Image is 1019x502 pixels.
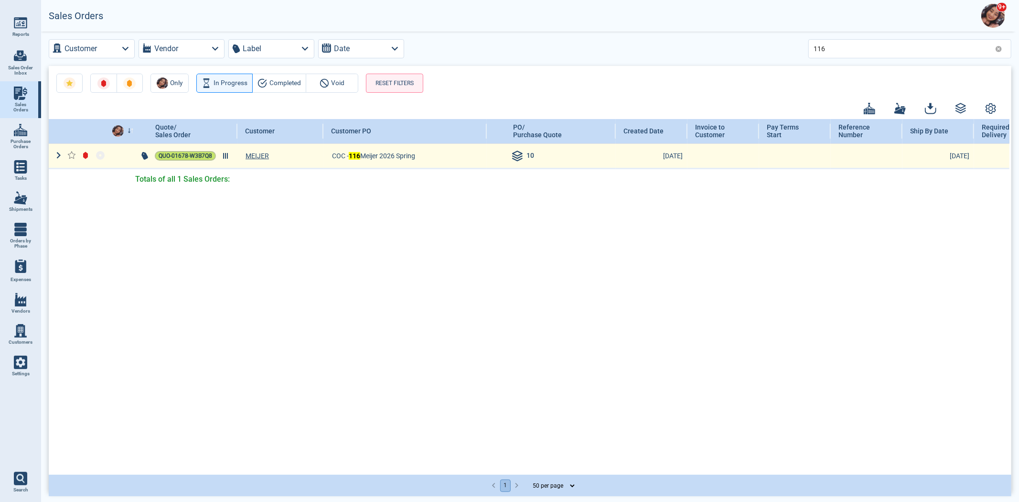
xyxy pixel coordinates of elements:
[14,324,27,338] img: menu_icon
[112,125,124,137] img: Avatar
[981,4,1005,28] img: Avatar
[8,102,33,113] span: Sales Orders
[15,175,27,181] span: Tasks
[332,77,345,89] span: Void
[623,127,664,135] span: Created Date
[49,11,103,22] h2: Sales Orders
[246,151,269,161] a: MEIJER
[14,87,27,100] img: menu_icon
[64,42,97,55] label: Customer
[14,160,27,174] img: menu_icon
[9,207,32,212] span: Shipments
[838,123,885,139] span: Reference Number
[159,151,212,161] span: QUO-01678-W3B7Q8
[8,65,33,76] span: Sales Order Inbox
[349,152,360,160] mark: 116
[767,123,813,139] span: Pay Terms Start
[332,151,415,161] span: COC - Meijer 2026 Spring
[154,42,178,55] label: Vendor
[155,151,216,161] a: QUO-01678-W3B7Q8
[11,308,30,314] span: Vendors
[488,480,523,492] nav: pagination navigation
[150,74,189,93] button: AvatarOnly
[139,39,225,58] button: Vendor
[500,480,511,492] button: page 1
[695,123,741,139] span: Invoice to Customer
[252,74,306,93] button: Completed
[12,32,29,37] span: Reports
[49,39,135,58] button: Customer
[814,42,991,55] input: Search for PO or Sales Order or shipment number, etc.
[214,77,247,89] span: In Progress
[13,487,28,493] span: Search
[14,123,27,137] img: menu_icon
[135,174,230,185] span: Totals of all 1 Sales Orders:
[9,339,32,345] span: Customers
[269,77,301,89] span: Completed
[14,191,27,205] img: menu_icon
[14,223,27,236] img: menu_icon
[171,77,183,89] span: Only
[331,127,371,135] span: Customer PO
[318,39,404,58] button: Date
[306,74,358,93] button: Void
[196,74,253,93] button: In Progress
[8,238,33,249] span: Orders by Phase
[910,127,948,135] span: Ship By Date
[14,16,27,30] img: menu_icon
[14,293,27,306] img: menu_icon
[366,74,423,93] button: RESET FILTERS
[12,371,30,377] span: Settings
[243,42,261,55] label: Label
[14,356,27,369] img: menu_icon
[155,123,191,139] span: Quote/ Sales Order
[334,42,350,55] label: Date
[11,277,31,283] span: Expenses
[513,123,562,139] span: PO/ Purchase Quote
[902,143,974,168] td: [DATE]
[526,151,534,162] span: 10
[8,139,33,150] span: Purchase Orders
[997,2,1007,12] span: 9+
[228,39,314,58] button: Label
[616,143,687,168] td: [DATE]
[157,77,168,89] img: Avatar
[245,127,275,135] span: Customer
